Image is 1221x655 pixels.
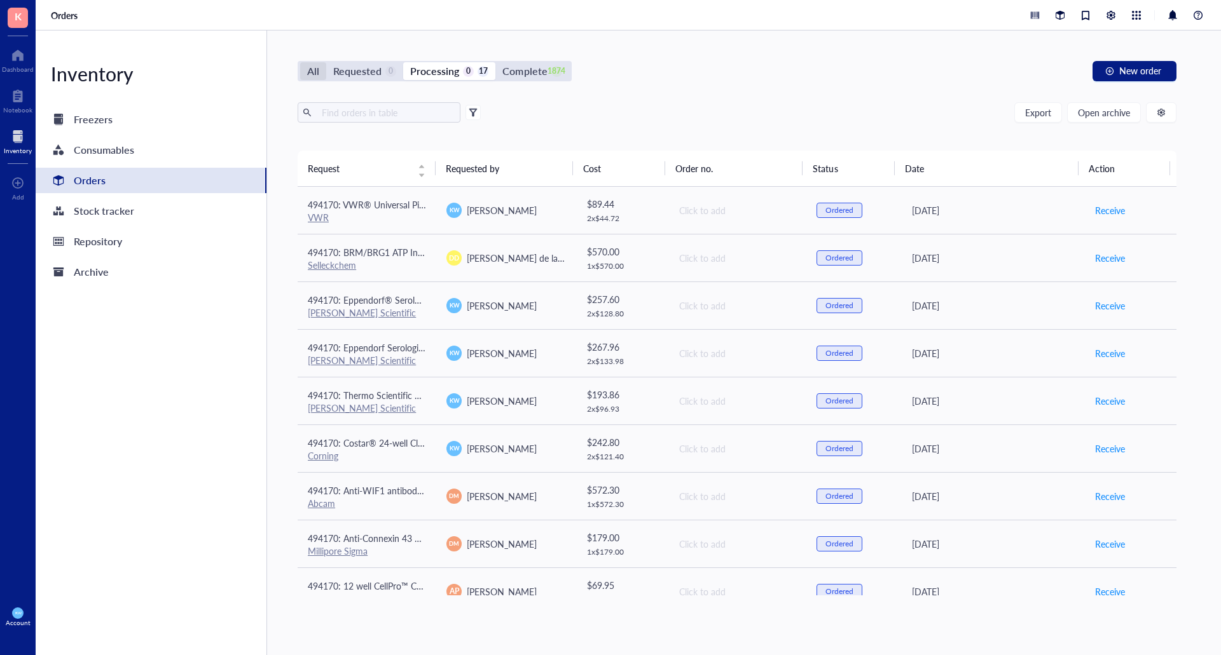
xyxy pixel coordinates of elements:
div: Dashboard [2,65,34,73]
span: [PERSON_NAME] [467,537,537,550]
a: [PERSON_NAME] Scientific [308,402,416,414]
td: Click to add [668,472,806,520]
td: Click to add [668,567,806,615]
span: [PERSON_NAME] [467,490,537,503]
span: 494170: VWR® Universal Pipette Tips (200uL) [308,198,490,211]
div: 17 [478,66,488,77]
button: Open archive [1067,102,1141,123]
div: 2 x $ 96.93 [587,404,658,414]
span: Receive [1095,394,1125,408]
div: Ordered [825,396,853,406]
span: KW [449,444,459,453]
div: Click to add [679,584,796,598]
a: Selleckchem [308,259,356,271]
span: [PERSON_NAME] [467,204,537,217]
td: Click to add [668,281,806,329]
span: Receive [1095,442,1125,456]
a: Abcam [308,497,335,510]
a: Repository [36,229,266,254]
div: Click to add [679,442,796,456]
button: Receive [1094,200,1126,220]
button: Receive [1094,391,1126,411]
div: 2 x $ 121.40 [587,452,658,462]
div: 1 x $ 69.95 [587,595,658,605]
span: KW [449,301,459,310]
th: Order no. [665,151,803,186]
span: 494170: 12 well CellPro™ Cell Culture Plates with Lids, Flat Bottom, Sterile [308,579,600,592]
div: Complete [502,62,547,80]
button: Receive [1094,248,1126,268]
span: 494170: Eppendorf® Serological Pipets, Eppendorf® Serological Pipets, Capacity=25 mL, Color Code=... [308,294,976,306]
div: Ordered [825,300,853,311]
a: Corning [308,449,338,462]
span: [PERSON_NAME] [467,299,537,312]
div: Ordered [825,491,853,501]
div: $ 257.60 [587,292,658,306]
span: KW [15,611,21,615]
div: [DATE] [912,489,1074,503]
th: Cost [573,151,665,186]
span: K [15,8,22,24]
span: KW [449,349,459,358]
th: Action [1079,151,1171,186]
td: Click to add [668,187,806,234]
div: $ 89.44 [587,197,658,211]
a: Millipore Sigma [308,544,368,557]
th: Request [298,151,436,186]
div: Ordered [825,443,853,454]
a: Stock tracker [36,198,266,224]
button: New order [1093,61,1176,81]
div: [DATE] [912,299,1074,313]
div: Add [12,193,24,201]
span: 494170: Thermo Scientific BioLite Cell Culture Treated Flasks (T75) [308,389,570,402]
span: Request [308,161,410,175]
div: Repository [74,233,122,250]
div: segmented control [298,61,572,81]
div: 1 x $ 179.00 [587,547,658,557]
div: 0 [385,66,396,77]
div: Click to add [679,203,796,217]
div: $ 69.95 [587,578,658,592]
div: Stock tracker [74,202,134,220]
a: Archive [36,259,266,285]
div: Consumables [74,141,134,159]
td: Click to add [668,520,806,567]
div: Freezers [74,111,113,128]
a: Consumables [36,137,266,163]
span: AP [450,586,459,597]
div: [DATE] [912,203,1074,217]
div: 2 x $ 133.98 [587,356,658,367]
a: [PERSON_NAME] Scientific [308,354,416,367]
a: Orders [36,168,266,193]
div: $ 179.00 [587,530,658,544]
span: Receive [1095,346,1125,360]
td: Click to add [668,234,806,281]
div: Ordered [825,539,853,549]
div: Orders [74,172,106,189]
button: Receive [1094,295,1126,316]
span: Receive [1095,584,1125,598]
div: [DATE] [912,537,1074,551]
span: [PERSON_NAME] [467,395,537,407]
th: Date [895,151,1079,186]
span: Receive [1095,537,1125,551]
div: $ 242.80 [587,435,658,449]
td: Click to add [668,377,806,424]
span: Export [1025,107,1051,118]
div: 0 [463,66,474,77]
span: 494170: BRM/BRG1 ATP Inhibitor-1 - 5mg [308,246,477,259]
div: 1874 [551,66,562,77]
div: Click to add [679,299,796,313]
span: 494170: Anti-WIF1 antibody [EPR9385] [308,484,466,497]
div: Ordered [825,253,853,263]
div: Click to add [679,394,796,408]
span: DD [449,253,459,263]
div: Inventory [4,147,32,154]
td: Click to add [668,424,806,472]
div: $ 572.30 [587,483,658,497]
div: Requested [333,62,382,80]
div: All [307,62,319,80]
span: KW [449,206,459,215]
div: $ 570.00 [587,245,658,259]
div: $ 267.96 [587,340,658,354]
